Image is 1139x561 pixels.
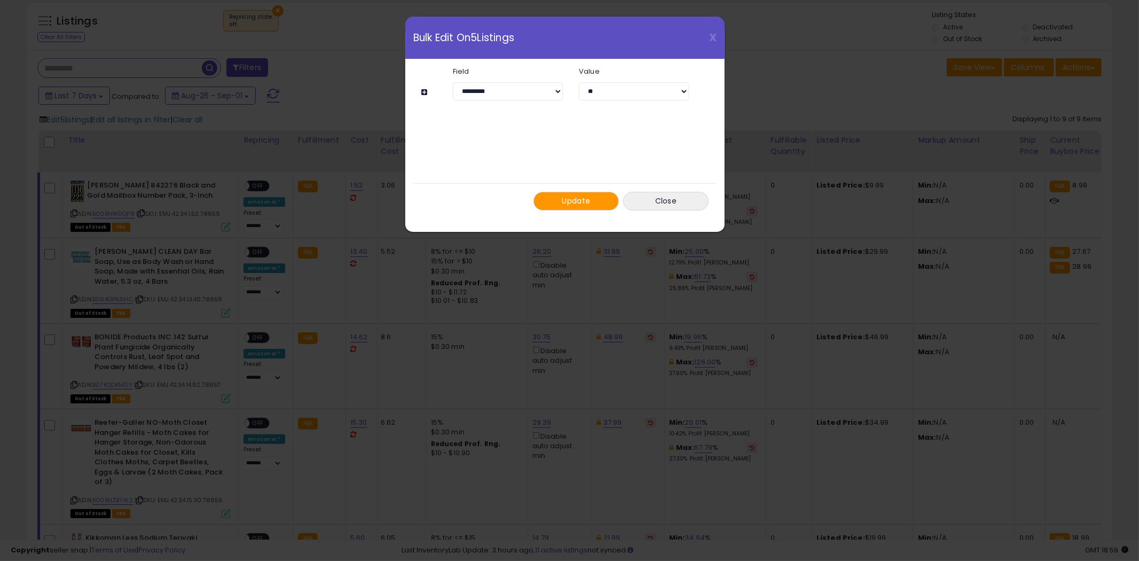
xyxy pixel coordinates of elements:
[571,68,697,75] label: Value
[445,68,571,75] label: Field
[623,192,709,211] button: Close
[562,196,591,206] span: Update
[709,30,717,45] span: X
[413,33,514,43] span: Bulk Edit On 5 Listings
